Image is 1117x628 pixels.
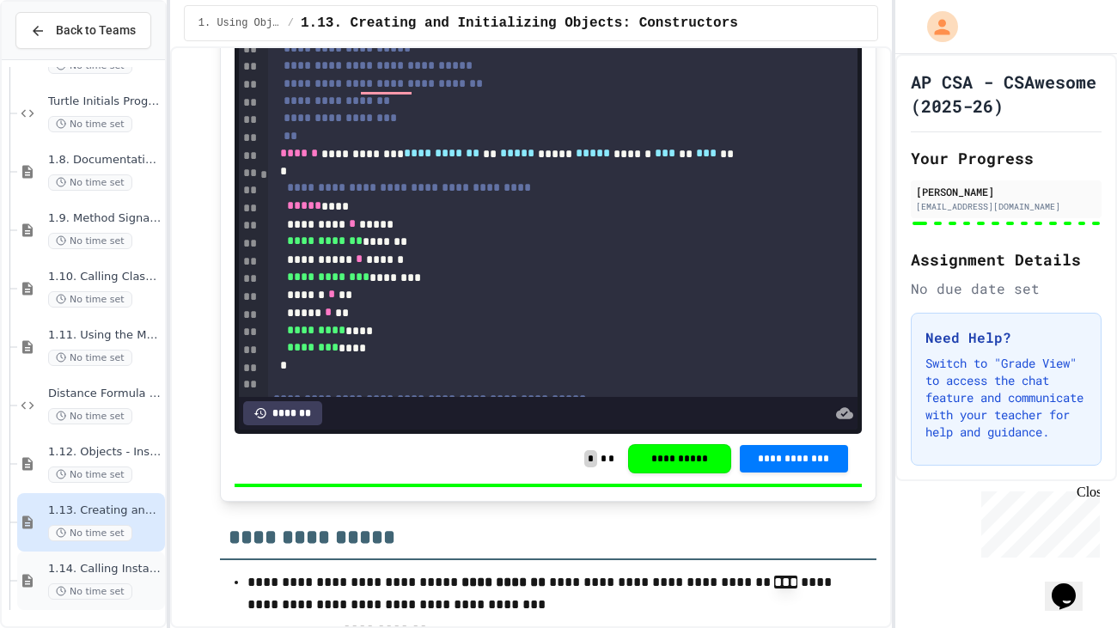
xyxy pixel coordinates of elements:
[48,153,162,168] span: 1.8. Documentation with Comments and Preconditions
[198,16,281,30] span: 1. Using Objects and Methods
[48,562,162,576] span: 1.14. Calling Instance Methods
[1045,559,1100,611] iframe: chat widget
[909,7,962,46] div: My Account
[48,233,132,249] span: No time set
[48,525,132,541] span: No time set
[56,21,136,40] span: Back to Teams
[48,408,132,424] span: No time set
[48,174,132,191] span: No time set
[925,355,1087,441] p: Switch to "Grade View" to access the chat feature and communicate with your teacher for help and ...
[925,327,1087,348] h3: Need Help?
[7,7,119,109] div: Chat with us now!Close
[48,328,162,343] span: 1.11. Using the Math Class
[911,70,1102,118] h1: AP CSA - CSAwesome (2025-26)
[48,387,162,401] span: Distance Formula Program
[48,503,162,518] span: 1.13. Creating and Initializing Objects: Constructors
[48,211,162,226] span: 1.9. Method Signatures
[916,200,1096,213] div: [EMAIL_ADDRESS][DOMAIN_NAME]
[48,583,132,600] span: No time set
[301,13,738,34] span: 1.13. Creating and Initializing Objects: Constructors
[48,95,162,109] span: Turtle Initials Program
[911,247,1102,271] h2: Assignment Details
[974,485,1100,558] iframe: chat widget
[48,466,132,483] span: No time set
[15,12,151,49] button: Back to Teams
[916,184,1096,199] div: [PERSON_NAME]
[911,146,1102,170] h2: Your Progress
[48,445,162,460] span: 1.12. Objects - Instances of Classes
[288,16,294,30] span: /
[48,270,162,284] span: 1.10. Calling Class Methods
[48,116,132,132] span: No time set
[48,350,132,366] span: No time set
[911,278,1102,299] div: No due date set
[48,291,132,308] span: No time set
